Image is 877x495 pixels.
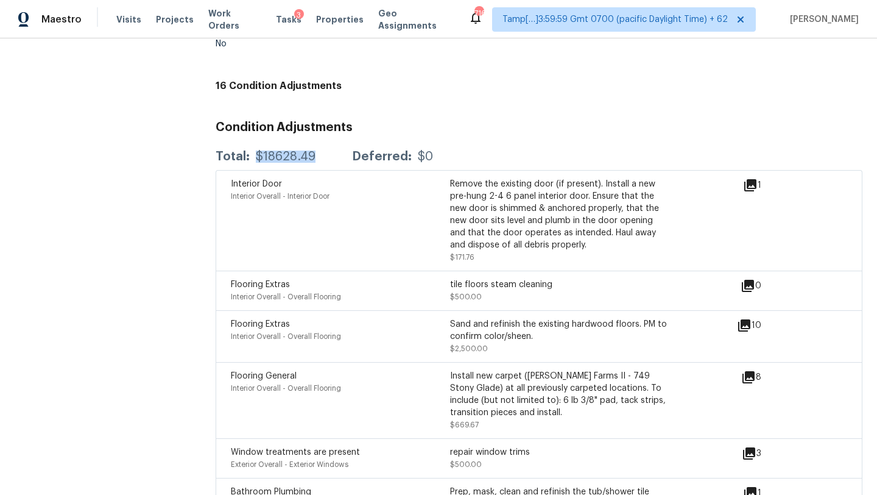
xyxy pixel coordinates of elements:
[450,370,669,419] div: Install new carpet ([PERSON_NAME] Farms II - 749 Stony Glade) at all previously carpeted location...
[231,372,297,380] span: Flooring General
[450,318,669,343] div: Sand and refinish the existing hardwood floors. PM to confirm color/sheen.
[450,279,669,291] div: tile floors steam cleaning
[785,13,859,26] span: [PERSON_NAME]
[450,178,669,251] div: Remove the existing door (if present). Install a new pre-hung 2-4 6 panel interior door. Ensure t...
[741,370,800,385] div: 8
[450,293,482,301] span: $500.00
[450,421,479,429] span: $669.67
[208,7,261,32] span: Work Orders
[231,333,341,340] span: Interior Overall - Overall Flooring
[41,13,82,26] span: Maestro
[352,151,412,163] div: Deferred:
[450,446,669,458] div: repair window trims
[256,151,315,163] div: $18628.49
[741,279,800,293] div: 0
[231,320,290,329] span: Flooring Extras
[231,293,341,301] span: Interior Overall - Overall Flooring
[116,13,141,26] span: Visits
[231,385,341,392] span: Interior Overall - Overall Flooring
[502,13,728,26] span: Tamp[…]3:59:59 Gmt 0700 (pacific Daylight Time) + 62
[216,151,250,163] div: Total:
[418,151,433,163] div: $0
[294,9,304,21] div: 3
[316,13,364,26] span: Properties
[737,318,800,333] div: 10
[742,446,800,461] div: 3
[276,15,301,24] span: Tasks
[231,280,290,289] span: Flooring Extras
[231,193,329,200] span: Interior Overall - Interior Door
[474,7,483,20] div: 716
[743,178,800,193] div: 1
[378,7,454,32] span: Geo Assignments
[216,80,862,92] h4: 16 Condition Adjustments
[450,254,474,261] span: $171.76
[231,448,360,457] span: Window treatments are present
[450,461,482,468] span: $500.00
[231,461,348,468] span: Exterior Overall - Exterior Windows
[216,40,529,48] div: No
[156,13,194,26] span: Projects
[216,121,862,134] h3: Condition Adjustments
[231,180,282,188] span: Interior Door
[450,345,488,352] span: $2,500.00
